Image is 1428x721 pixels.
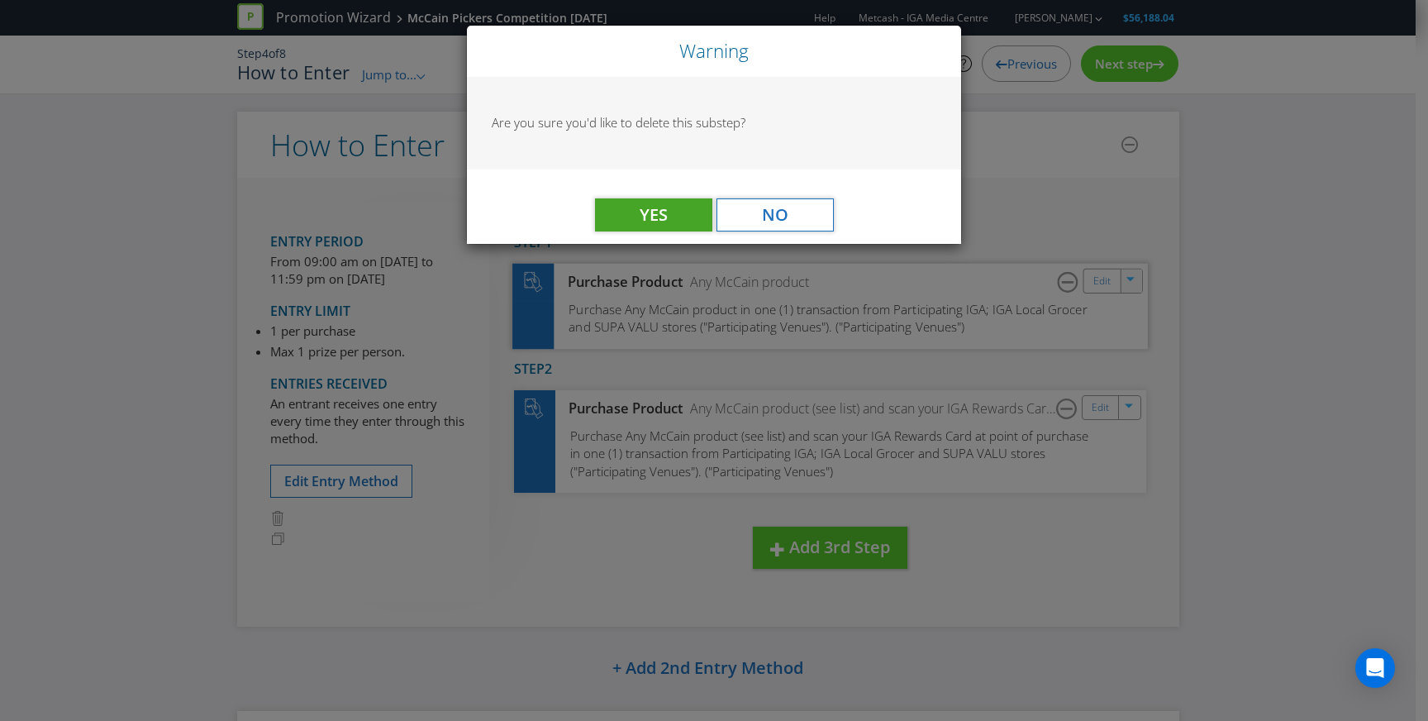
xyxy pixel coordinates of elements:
[492,114,936,131] section: Are you sure you'd like to delete this substep?
[640,203,668,226] span: Yes
[467,26,961,77] div: Close
[762,203,788,226] span: No
[595,198,712,232] button: Yes
[1355,648,1395,688] div: Open Intercom Messenger
[716,198,834,232] button: No
[679,38,749,64] span: Warning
